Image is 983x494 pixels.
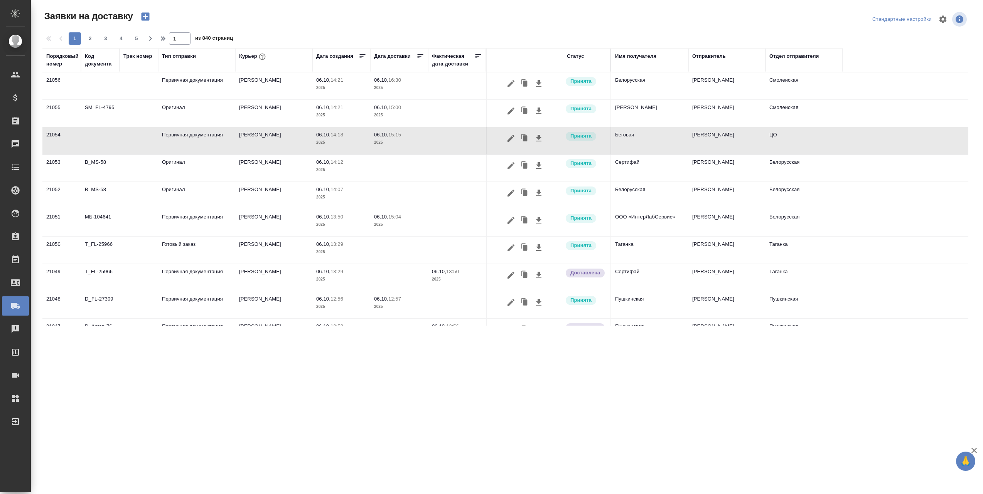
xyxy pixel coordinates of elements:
[615,52,656,60] div: Имя получателя
[374,77,388,83] p: 06.10,
[504,240,518,255] button: Редактировать
[769,52,819,60] div: Отдел отправителя
[504,131,518,146] button: Редактировать
[330,187,343,192] p: 14:07
[565,323,607,333] div: Документы доставлены, фактическая дата доставки проставиться автоматически
[504,158,518,173] button: Редактировать
[130,35,143,42] span: 5
[195,34,233,45] span: из 840 страниц
[765,182,843,209] td: Белорусская
[532,268,545,282] button: Скачать
[374,52,411,60] div: Дата доставки
[158,291,235,318] td: Первичная документация
[42,155,81,181] td: 21053
[42,209,81,236] td: 21051
[99,35,112,42] span: 3
[532,186,545,200] button: Скачать
[570,160,592,167] p: Принята
[374,104,388,110] p: 06.10,
[81,264,120,291] td: T_FL-25966
[565,104,607,114] div: Курьер назначен
[316,52,353,60] div: Дата создания
[162,52,196,60] div: Тип отправки
[81,319,120,346] td: D_Acron-76
[611,72,688,99] td: Белорусская
[532,76,545,91] button: Скачать
[316,323,330,329] p: 06.10,
[235,72,312,99] td: [PERSON_NAME]
[316,132,330,138] p: 06.10,
[765,319,843,346] td: Пушкинская
[42,319,81,346] td: 21047
[765,291,843,318] td: Пушкинская
[81,155,120,181] td: B_MS-58
[532,323,545,337] button: Скачать
[532,104,545,118] button: Скачать
[316,111,366,119] p: 2025
[952,12,968,27] span: Посмотреть информацию
[115,35,127,42] span: 4
[688,209,765,236] td: [PERSON_NAME]
[158,72,235,99] td: Первичная документация
[99,32,112,45] button: 3
[611,209,688,236] td: ООО «ИнтерЛабСервис»
[235,319,312,346] td: [PERSON_NAME]
[570,296,592,304] p: Принята
[388,104,401,110] p: 15:00
[158,319,235,346] td: Первичная документация
[692,52,726,60] div: Отправитель
[504,186,518,200] button: Редактировать
[518,76,532,91] button: Клонировать
[316,221,366,229] p: 2025
[235,155,312,181] td: [PERSON_NAME]
[316,276,366,283] p: 2025
[42,291,81,318] td: 21048
[688,100,765,127] td: [PERSON_NAME]
[158,264,235,291] td: Первичная документация
[518,213,532,228] button: Клонировать
[870,13,934,25] div: split button
[518,131,532,146] button: Клонировать
[432,323,446,329] p: 06.10,
[316,139,366,146] p: 2025
[374,84,424,92] p: 2025
[46,52,79,68] div: Порядковый номер
[330,323,343,329] p: 12:53
[374,214,388,220] p: 06.10,
[84,35,96,42] span: 2
[316,214,330,220] p: 06.10,
[235,291,312,318] td: [PERSON_NAME]
[158,127,235,154] td: Первичная документация
[570,324,600,331] p: Доставлена
[570,132,592,140] p: Принята
[316,241,330,247] p: 06.10,
[42,100,81,127] td: 21055
[565,295,607,306] div: Курьер назначен
[565,268,607,278] div: Документы доставлены, фактическая дата доставки проставиться автоматически
[688,291,765,318] td: [PERSON_NAME]
[570,187,592,195] p: Принята
[42,10,133,22] span: Заявки на доставку
[316,193,366,201] p: 2025
[374,139,424,146] p: 2025
[235,264,312,291] td: [PERSON_NAME]
[432,269,446,274] p: 06.10,
[316,187,330,192] p: 06.10,
[84,32,96,45] button: 2
[570,105,592,113] p: Принята
[235,182,312,209] td: [PERSON_NAME]
[158,209,235,236] td: Первичная документация
[330,159,343,165] p: 14:12
[374,221,424,229] p: 2025
[688,319,765,346] td: [PERSON_NAME]
[42,237,81,264] td: 21050
[374,296,388,302] p: 06.10,
[158,182,235,209] td: Оригинал
[504,323,518,337] button: Редактировать
[688,264,765,291] td: [PERSON_NAME]
[123,52,152,60] div: Трек номер
[518,268,532,282] button: Клонировать
[316,269,330,274] p: 06.10,
[235,127,312,154] td: [PERSON_NAME]
[765,264,843,291] td: Таганка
